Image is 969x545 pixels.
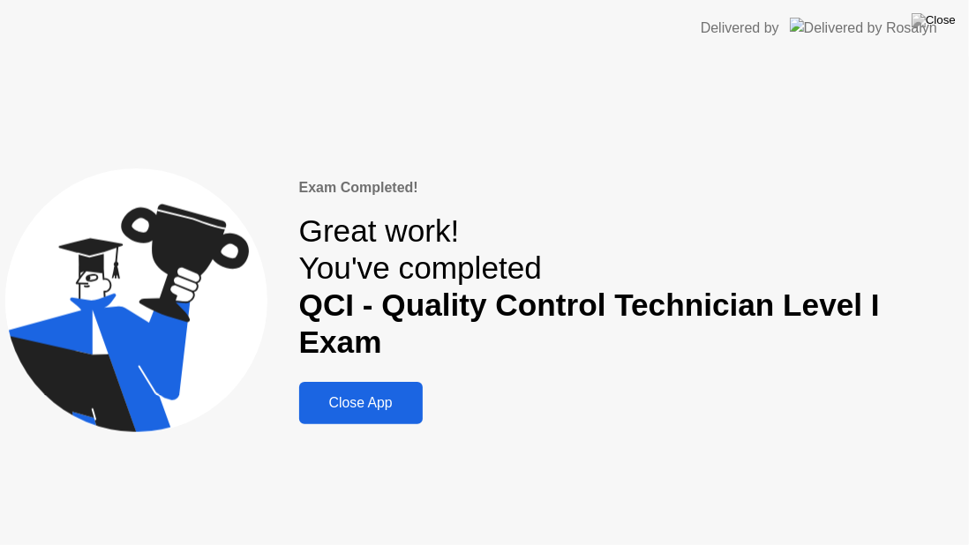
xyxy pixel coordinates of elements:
div: Close App [304,395,417,411]
div: Exam Completed! [299,177,964,198]
div: Delivered by [701,18,779,39]
button: Close App [299,382,423,424]
div: Great work! You've completed [299,213,964,362]
img: Delivered by Rosalyn [790,18,937,38]
b: QCI - Quality Control Technician Level I Exam [299,287,880,359]
img: Close [912,13,956,27]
